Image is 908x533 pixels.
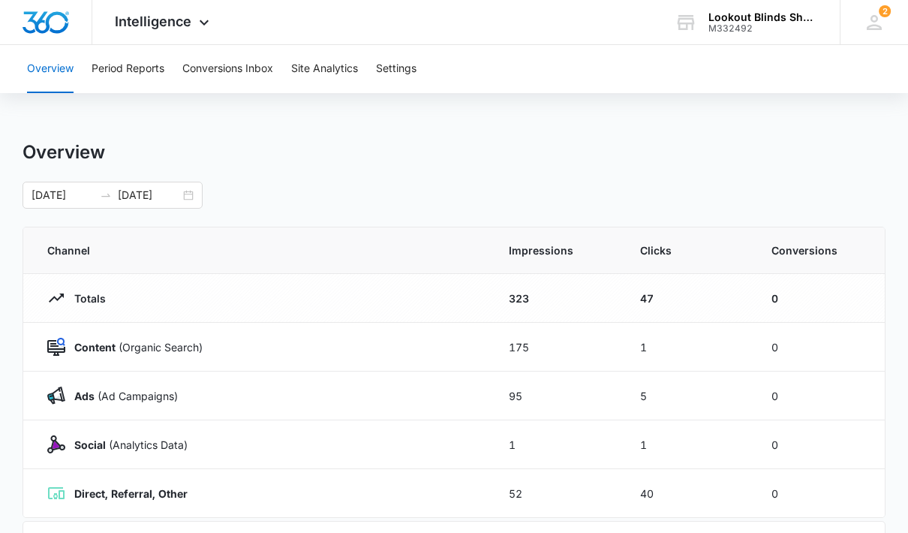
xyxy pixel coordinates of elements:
td: 0 [753,323,885,372]
p: (Organic Search) [65,339,203,355]
span: Impressions [509,242,604,258]
p: Totals [65,291,106,306]
span: Channel [47,242,473,258]
button: Site Analytics [291,45,358,93]
strong: Ads [74,390,95,402]
div: account name [708,11,818,23]
input: Start date [32,187,94,203]
td: 0 [753,420,885,469]
button: Conversions Inbox [182,45,273,93]
td: 95 [491,372,622,420]
td: 52 [491,469,622,518]
span: Clicks [640,242,735,258]
strong: Content [74,341,116,354]
input: End date [118,187,180,203]
p: (Analytics Data) [65,437,188,453]
img: Social [47,435,65,453]
div: notifications count [879,5,891,17]
h1: Overview [23,141,105,164]
button: Settings [376,45,416,93]
span: swap-right [100,189,112,201]
span: Conversions [771,242,861,258]
button: Overview [27,45,74,93]
button: Period Reports [92,45,164,93]
div: account id [708,23,818,34]
td: 0 [753,274,885,323]
td: 175 [491,323,622,372]
strong: Social [74,438,106,451]
span: 2 [879,5,891,17]
span: Intelligence [115,14,191,29]
td: 0 [753,469,885,518]
td: 5 [622,372,753,420]
td: 40 [622,469,753,518]
td: 0 [753,372,885,420]
span: to [100,189,112,201]
td: 47 [622,274,753,323]
td: 323 [491,274,622,323]
strong: Direct, Referral, Other [74,487,188,500]
td: 1 [622,323,753,372]
td: 1 [622,420,753,469]
img: Content [47,338,65,356]
p: (Ad Campaigns) [65,388,178,404]
td: 1 [491,420,622,469]
img: Ads [47,387,65,405]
